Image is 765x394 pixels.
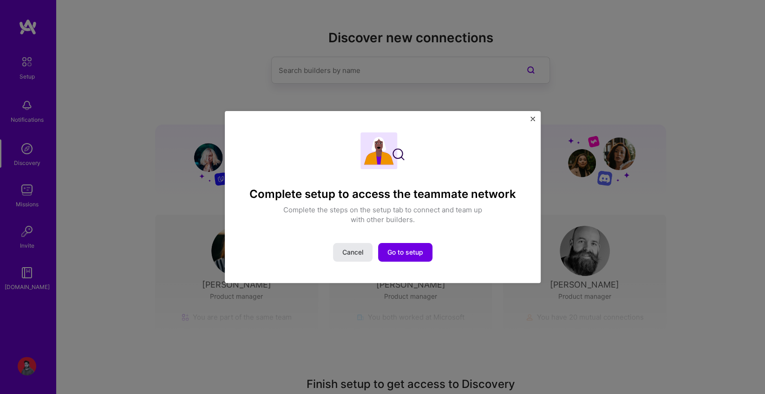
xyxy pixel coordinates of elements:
span: Cancel [342,248,363,257]
h4: Complete setup to access the teammate network [249,188,516,201]
button: Cancel [333,243,373,262]
button: Go to setup [378,243,432,262]
span: Go to setup [387,248,423,257]
p: Complete the steps on the setup tab to connect and team up with other builders. [278,205,487,224]
img: Complete setup illustration [360,132,405,169]
button: Close [530,117,535,126]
